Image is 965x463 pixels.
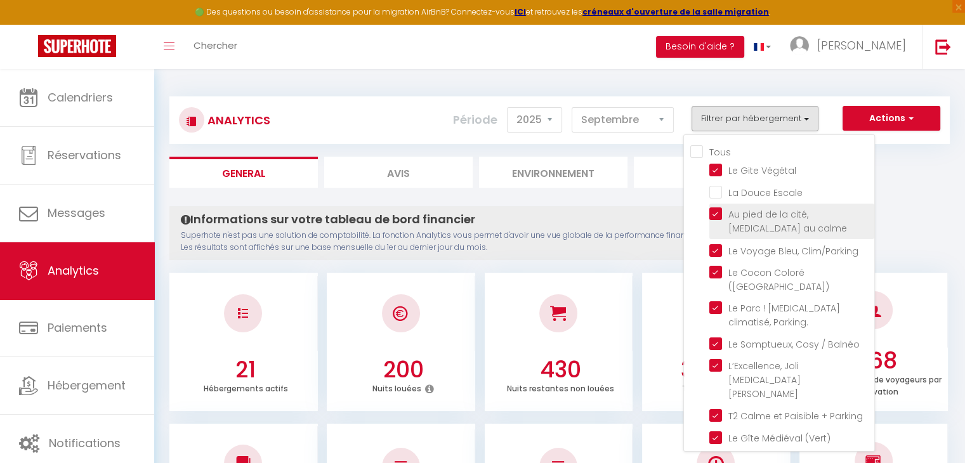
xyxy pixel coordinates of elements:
[656,36,744,58] button: Besoin d'aide ?
[48,147,121,163] span: Réservations
[238,308,248,318] img: NO IMAGE
[48,89,113,105] span: Calendriers
[728,338,860,351] span: Le Somptueux, Cosy / Balnéo
[682,381,755,394] p: Taux d'occupation
[334,356,472,383] h3: 200
[492,356,629,383] h3: 430
[479,157,627,188] li: Environnement
[507,381,614,394] p: Nuits restantes non louées
[181,230,773,254] p: Superhote n'est pas une solution de comptabilité. La fonction Analytics vous permet d'avoir une v...
[817,37,906,53] span: [PERSON_NAME]
[650,356,787,383] h3: 31.75 %
[728,266,829,293] span: Le Cocon Coloré ([GEOGRAPHIC_DATA])
[177,356,315,383] h3: 21
[38,35,116,57] img: Super Booking
[728,302,840,329] span: Le Parc ! [MEDICAL_DATA] climatisé, Parking.
[194,39,237,52] span: Chercher
[807,348,945,374] h3: 1.68
[843,106,940,131] button: Actions
[372,381,421,394] p: Nuits louées
[48,263,99,278] span: Analytics
[204,381,288,394] p: Hébergements actifs
[515,6,526,17] a: ICI
[48,205,105,221] span: Messages
[935,39,951,55] img: logout
[728,360,801,400] span: L’Excellence, Joli [MEDICAL_DATA] [PERSON_NAME]
[453,106,497,134] label: Période
[810,372,941,397] p: Nombre moyen de voyageurs par réservation
[634,157,782,188] li: Marché
[10,5,48,43] button: Ouvrir le widget de chat LiveChat
[49,435,121,451] span: Notifications
[780,25,922,69] a: ... [PERSON_NAME]
[204,106,270,134] h3: Analytics
[184,25,247,69] a: Chercher
[728,208,847,235] span: Au pied de la cité, [MEDICAL_DATA] au calme
[181,212,773,226] h4: Informations sur votre tableau de bord financier
[790,36,809,55] img: ...
[728,410,863,422] span: T2 Calme et Paisible + Parking
[48,320,107,336] span: Paiements
[692,106,818,131] button: Filtrer par hébergement
[169,157,318,188] li: General
[728,245,858,258] span: Le Voyage Bleu, Clim/Parking
[582,6,769,17] a: créneaux d'ouverture de la salle migration
[324,157,473,188] li: Avis
[48,377,126,393] span: Hébergement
